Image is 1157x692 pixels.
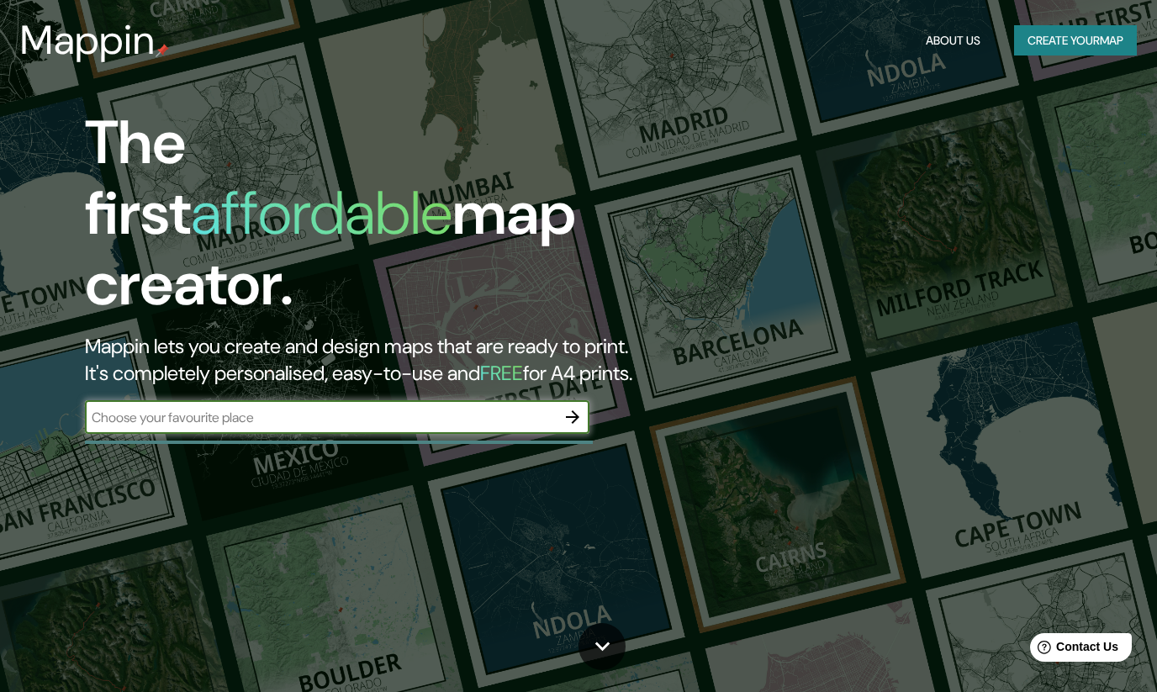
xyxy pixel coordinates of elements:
[1007,626,1139,674] iframe: Help widget launcher
[480,360,523,386] h5: FREE
[85,108,663,333] h1: The first map creator.
[1014,25,1137,56] button: Create yourmap
[919,25,987,56] button: About Us
[191,174,452,252] h1: affordable
[85,408,556,427] input: Choose your favourite place
[85,333,663,387] h2: Mappin lets you create and design maps that are ready to print. It's completely personalised, eas...
[156,44,169,57] img: mappin-pin
[20,17,156,64] h3: Mappin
